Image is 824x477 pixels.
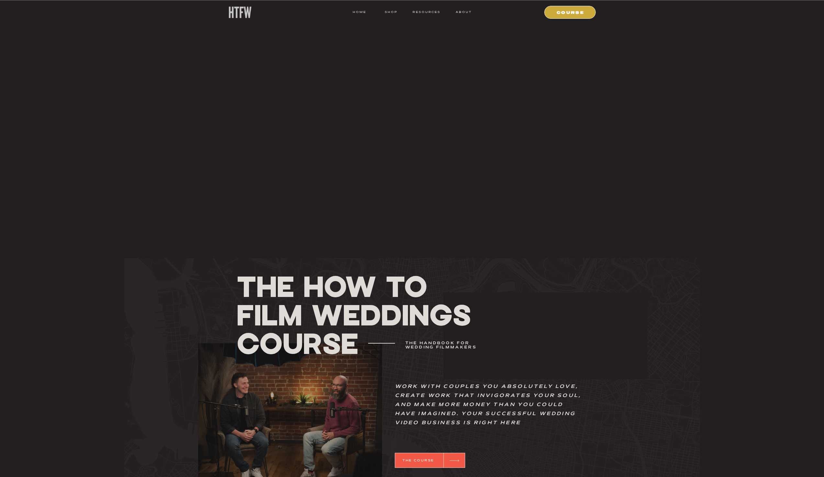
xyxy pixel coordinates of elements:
a: COURSE [548,9,593,15]
i: Work with couples you absolutely love, create work that invigorates your soul, and make more mone... [395,384,582,425]
a: ABOUT [455,9,472,15]
a: resources [410,9,440,15]
a: THE COURSE [398,459,439,462]
b: THE COURSE [402,459,434,462]
a: HOME [353,9,366,15]
h1: THE How To Film Weddings Course [237,272,475,358]
a: shop [378,9,404,15]
h3: The handbook for wedding filmmakers [405,341,494,350]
